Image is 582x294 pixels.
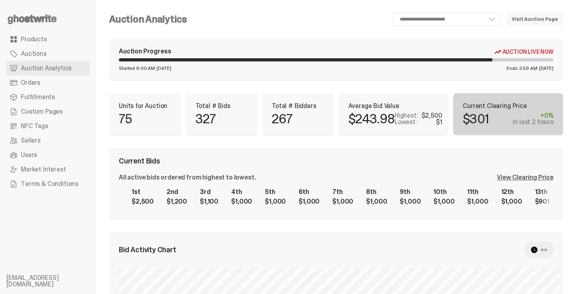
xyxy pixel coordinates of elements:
[366,189,387,195] div: 8th
[21,36,47,43] span: Products
[167,189,187,195] div: 2nd
[6,275,103,288] li: [EMAIL_ADDRESS][DOMAIN_NAME]
[436,119,442,125] div: $1
[433,198,454,205] div: $1,000
[348,103,439,109] p: Average Bid Value
[501,189,522,195] div: 12th
[265,189,286,195] div: 5th
[21,166,66,173] span: Market Interest
[231,189,252,195] div: 4th
[200,198,218,205] div: $1,100
[513,119,554,125] div: in last 2 hours
[6,177,90,191] a: Terms & Conditions
[119,157,160,165] span: Current Bids
[21,152,37,158] span: Users
[272,112,293,125] p: 267
[6,76,90,90] a: Orders
[167,198,187,205] div: $1,200
[299,198,319,205] div: $1,000
[539,66,554,71] span: [DATE]
[507,13,563,26] a: Visit Auction Page
[6,47,90,61] a: Auctions
[21,137,41,144] span: Sellers
[109,14,187,24] h4: Auction Analytics
[119,112,132,125] p: 75
[119,48,171,55] div: Auction Progress
[433,189,454,195] div: 10th
[265,198,286,205] div: $1,000
[272,103,324,109] p: Total # Bidders
[195,103,248,109] p: Total # Bids
[21,108,63,115] span: Custom Pages
[6,104,90,119] a: Custom Pages
[6,32,90,47] a: Products
[6,133,90,148] a: Sellers
[463,103,554,109] p: Current Clearing Price
[467,198,488,205] div: $1,000
[535,198,549,205] div: $901
[157,66,171,71] span: [DATE]
[119,246,176,253] span: Bid Activity Chart
[503,49,554,55] span: Auction Live Now
[421,112,442,119] div: $2,500
[395,119,417,125] p: Lowest:
[463,112,489,125] p: $301
[535,189,549,195] div: 13th
[6,162,90,177] a: Market Interest
[21,51,47,57] span: Auctions
[507,66,537,71] span: Ends 2:59 AM
[21,65,71,71] span: Auction Analytics
[200,189,218,195] div: 3rd
[513,112,554,119] div: +0%
[366,198,387,205] div: $1,000
[395,112,418,119] p: Highest:
[400,189,421,195] div: 9th
[119,103,171,109] p: Units for Auction
[119,174,256,181] div: All active bids ordered from highest to lowest.
[497,174,554,181] div: View Clearing Price
[119,66,155,71] span: Started 9:00 AM
[132,189,154,195] div: 1st
[21,181,78,187] span: Terms & Conditions
[195,112,216,125] p: 327
[231,198,252,205] div: $1,000
[299,189,319,195] div: 6th
[6,148,90,162] a: Users
[21,123,48,129] span: NFC Tags
[21,94,55,100] span: Fulfillments
[332,198,353,205] div: $1,000
[6,61,90,76] a: Auction Analytics
[132,198,154,205] div: $2,500
[6,119,90,133] a: NFC Tags
[21,80,40,86] span: Orders
[6,90,90,104] a: Fulfillments
[501,198,522,205] div: $1,000
[348,112,395,125] p: $243.98
[332,189,353,195] div: 7th
[467,189,488,195] div: 11th
[400,198,421,205] div: $1,000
